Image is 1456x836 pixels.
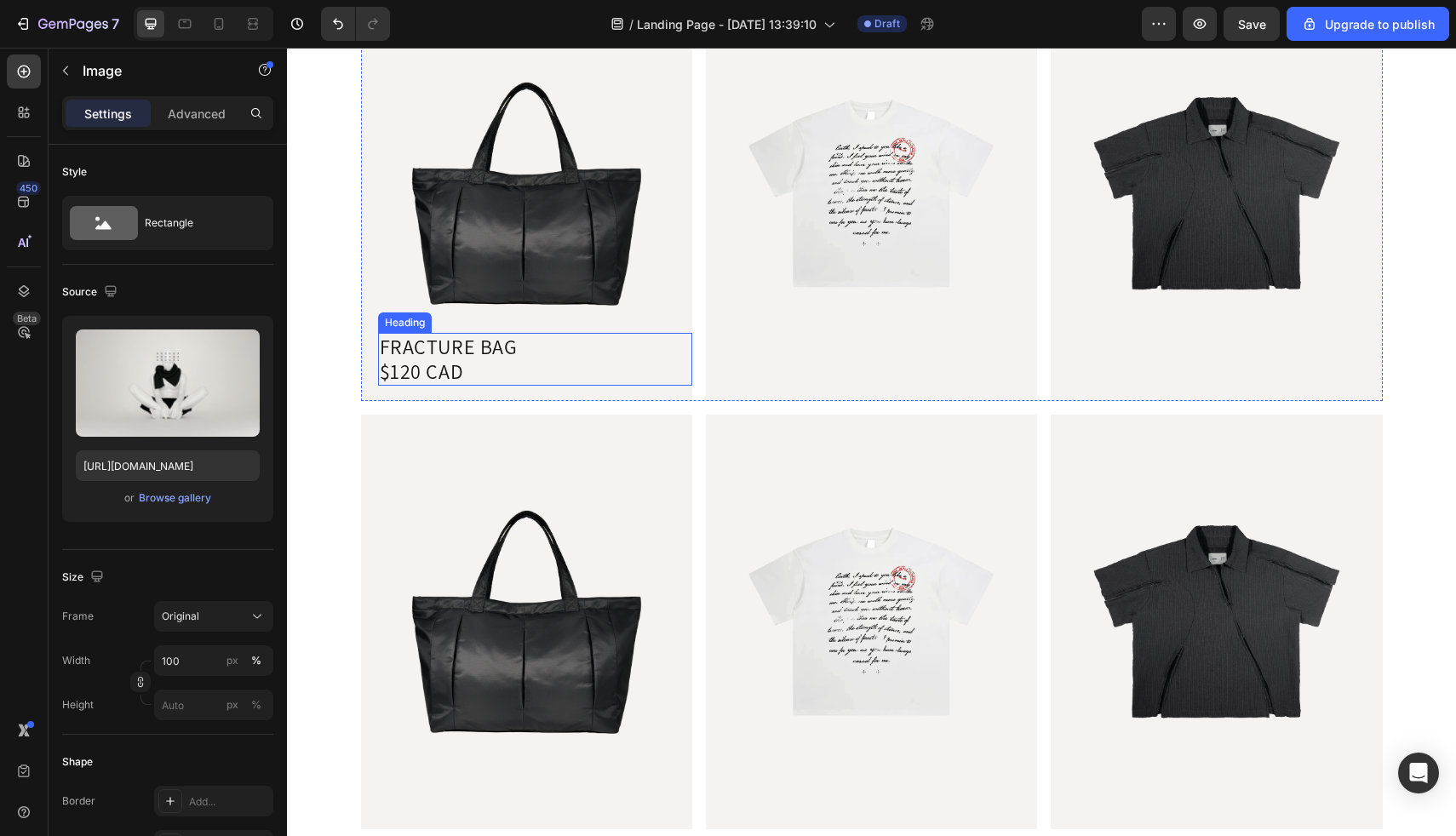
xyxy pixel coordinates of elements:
[124,488,135,508] span: or
[91,285,405,338] h2: FRACTURE BAG $120 CAD
[287,48,1456,836] iframe: Design area
[145,203,249,243] div: Rectangle
[1398,753,1439,793] div: Open Intercom Messenger
[62,653,90,668] label: Width
[13,312,41,325] div: Beta
[62,164,87,180] div: Style
[138,490,212,507] button: Browse gallery
[76,450,260,481] input: https://example.com/image.jpg
[226,653,238,668] div: px
[321,7,390,41] div: Undo/Redo
[629,15,633,33] span: /
[246,695,267,715] button: px
[874,16,900,31] span: Draft
[7,7,127,41] button: 7
[154,601,273,632] button: Original
[62,609,94,624] label: Frame
[74,367,405,782] img: gempages_522406702352434317-b06705c5-9eba-4259-8bff-61703c8f65b3.png
[62,793,95,809] div: Border
[637,15,817,33] span: Landing Page - [DATE] 13:39:10
[189,794,269,810] div: Add...
[251,653,261,668] div: %
[222,650,243,671] button: %
[112,14,119,34] p: 7
[246,650,267,671] button: px
[764,367,1095,782] img: gempages_522406702352434317-75c5b27a-adcd-41e3-aa1b-aaa07b4a3719.png
[1224,7,1280,41] button: Save
[1238,17,1266,31] span: Save
[154,690,273,720] input: px%
[62,697,94,713] label: Height
[419,367,750,782] img: gempages_522406702352434317-79d88443-1f28-497a-9605-2d6b27dcca66.png
[222,695,243,715] button: %
[251,697,261,713] div: %
[95,267,141,283] div: Heading
[1287,7,1449,41] button: Upgrade to publish
[62,566,107,589] div: Size
[168,105,226,123] p: Advanced
[226,697,238,713] div: px
[139,490,211,506] div: Browse gallery
[62,754,93,770] div: Shape
[154,645,273,676] input: px%
[62,281,121,304] div: Source
[16,181,41,195] div: 450
[83,60,227,81] p: Image
[76,329,260,437] img: preview-image
[84,105,132,123] p: Settings
[1301,15,1435,33] div: Upgrade to publish
[162,609,199,624] span: Original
